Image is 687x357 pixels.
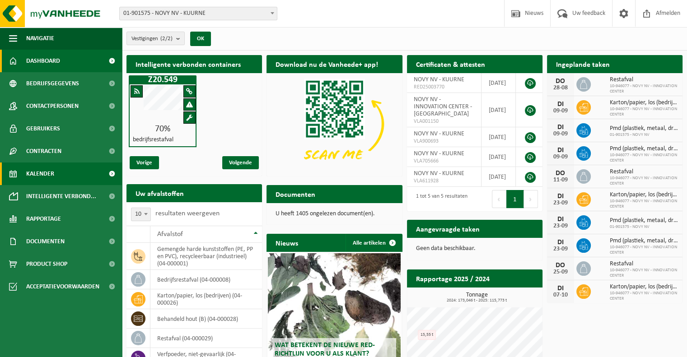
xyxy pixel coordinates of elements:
[551,177,570,183] div: 11-09
[131,208,151,221] span: 10
[481,73,515,93] td: [DATE]
[150,289,262,309] td: karton/papier, los (bedrijven) (04-000026)
[160,36,173,42] count: (2/2)
[551,78,570,85] div: DO
[610,283,678,291] span: Karton/papier, los (bedrijven)
[130,156,159,169] span: Vorige
[551,193,570,200] div: DI
[126,55,262,73] h2: Intelligente verbonden containers
[150,309,262,329] td: behandeld hout (B) (04-000028)
[610,217,678,224] span: Pmd (plastiek, metaal, drankkartons) (bedrijven)
[610,125,678,132] span: Pmd (plastiek, metaal, drankkartons) (bedrijven)
[131,75,194,84] h1: Z20.549
[407,269,499,287] h2: Rapportage 2025 / 2024
[551,246,570,252] div: 23-09
[551,216,570,223] div: DI
[481,147,515,167] td: [DATE]
[475,287,542,305] a: Bekijk rapportage
[150,243,262,270] td: gemengde harde kunststoffen (PE, PP en PVC), recycleerbaar (industrieel) (04-000001)
[126,32,185,45] button: Vestigingen(2/2)
[524,190,538,208] button: Next
[551,124,570,131] div: DI
[481,167,515,187] td: [DATE]
[346,234,402,252] a: Alle artikelen
[130,125,196,134] div: 70%
[610,153,678,163] span: 10-946077 - NOVY NV - INNOVATION CENTER
[551,85,570,91] div: 28-08
[610,176,678,186] span: 10-946077 - NOVY NV - INNOVATION CENTER
[26,95,79,117] span: Contactpersonen
[26,275,99,298] span: Acceptatievoorwaarden
[119,7,277,20] span: 01-901575 - NOVY NV - KUURNE
[551,262,570,269] div: DO
[190,32,211,46] button: OK
[26,50,60,72] span: Dashboard
[414,158,475,165] span: VLA705666
[551,285,570,292] div: DI
[411,298,542,303] span: 2024: 173,046 t - 2025: 115,773 t
[26,253,67,275] span: Product Shop
[414,130,464,137] span: NOVY NV - KUURNE
[551,101,570,108] div: DI
[26,162,54,185] span: Kalender
[414,76,464,83] span: NOVY NV - KUURNE
[407,55,494,73] h2: Certificaten & attesten
[26,230,65,253] span: Documenten
[610,260,678,268] span: Restafval
[492,190,506,208] button: Previous
[506,190,524,208] button: 1
[547,55,619,73] h2: Ingeplande taken
[414,177,475,185] span: VLA611928
[266,55,387,73] h2: Download nu de Vanheede+ app!
[26,72,79,95] span: Bedrijfsgegevens
[416,246,533,252] p: Geen data beschikbaar.
[610,107,678,117] span: 10-946077 - NOVY NV - INNOVATION CENTER
[610,245,678,255] span: 10-946077 - NOVY NV - INNOVATION CENTER
[26,27,54,50] span: Navigatie
[407,220,489,237] h2: Aangevraagde taken
[481,93,515,127] td: [DATE]
[26,140,61,162] span: Contracten
[481,127,515,147] td: [DATE]
[551,147,570,154] div: DI
[551,131,570,137] div: 09-09
[266,185,324,203] h2: Documenten
[610,145,678,153] span: Pmd (plastiek, metaal, drankkartons) (bedrijven)
[414,83,475,91] span: RED25003770
[551,200,570,206] div: 23-09
[414,138,475,145] span: VLA900693
[411,292,542,303] h3: Tonnage
[610,168,678,176] span: Restafval
[222,156,259,169] span: Volgende
[551,170,570,177] div: DO
[610,237,678,245] span: Pmd (plastiek, metaal, drankkartons) (bedrijven)
[610,268,678,278] span: 10-946077 - NOVY NV - INNOVATION CENTER
[266,73,402,175] img: Download de VHEPlus App
[26,117,60,140] span: Gebruikers
[26,208,61,230] span: Rapportage
[155,210,220,217] label: resultaten weergeven
[551,269,570,275] div: 25-09
[610,76,678,83] span: Restafval
[26,185,96,208] span: Intelligente verbond...
[610,291,678,301] span: 10-946077 - NOVY NV - INNOVATION CENTER
[131,32,173,46] span: Vestigingen
[276,211,393,217] p: U heeft 1405 ongelezen document(en).
[133,137,173,143] h4: bedrijfsrestafval
[610,132,678,138] span: 01-901575 - NOVY NV
[120,7,277,20] span: 01-901575 - NOVY NV - KUURNE
[610,83,678,94] span: 10-946077 - NOVY NV - INNOVATION CENTER
[266,234,307,251] h2: Nieuws
[411,189,467,209] div: 1 tot 5 van 5 resultaten
[414,118,475,125] span: VLA001150
[610,224,678,230] span: 01-901575 - NOVY NV
[551,239,570,246] div: DI
[414,170,464,177] span: NOVY NV - KUURNE
[418,330,436,340] div: 15,55 t
[126,184,193,202] h2: Uw afvalstoffen
[414,150,464,157] span: NOVY NV - KUURNE
[157,231,183,238] span: Afvalstof
[551,292,570,298] div: 07-10
[610,191,678,199] span: Karton/papier, los (bedrijven)
[610,99,678,107] span: Karton/papier, los (bedrijven)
